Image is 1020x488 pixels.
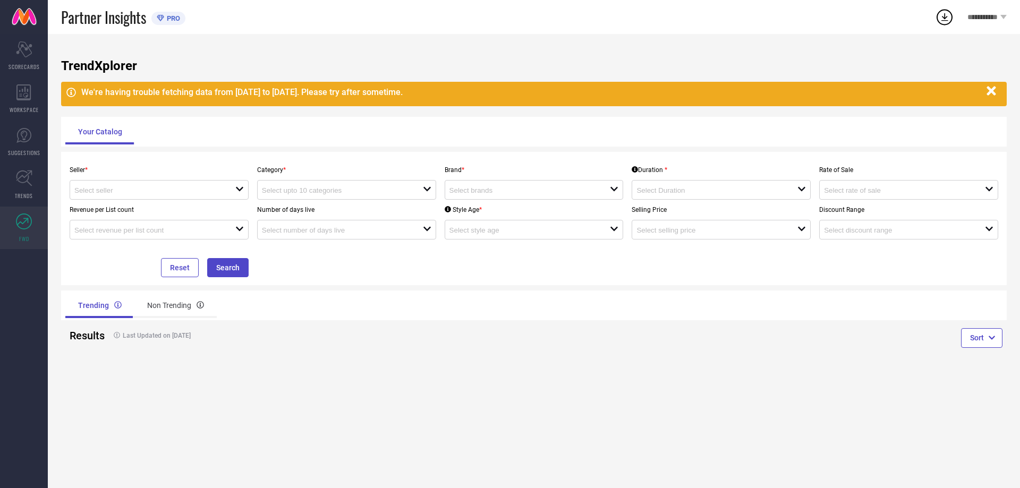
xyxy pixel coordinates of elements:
p: Number of days live [257,206,436,213]
div: We're having trouble fetching data from [DATE] to [DATE]. Please try after sometime. [81,87,981,97]
input: Select revenue per list count [74,226,219,234]
input: Select selling price [636,226,781,234]
span: TRENDS [15,192,33,200]
input: Select number of days live [262,226,407,234]
div: Open download list [935,7,954,27]
div: Your Catalog [65,119,135,144]
button: Sort [961,328,1002,347]
button: Search [207,258,249,277]
p: Seller [70,166,249,174]
h1: TrendXplorer [61,58,1007,73]
p: Discount Range [819,206,998,213]
input: Select rate of sale [824,186,969,194]
p: Selling Price [632,206,811,213]
span: WORKSPACE [10,106,39,114]
input: Select style age [449,226,594,234]
span: SUGGESTIONS [8,149,40,157]
input: Select Duration [636,186,781,194]
input: Select discount range [824,226,969,234]
div: Duration [632,166,667,174]
div: Non Trending [134,293,217,318]
span: FWD [19,235,29,243]
p: Revenue per List count [70,206,249,213]
p: Category [257,166,436,174]
div: Trending [65,293,134,318]
input: Select seller [74,186,219,194]
button: Reset [161,258,199,277]
p: Rate of Sale [819,166,998,174]
input: Select brands [449,186,594,194]
div: Style Age [445,206,482,213]
span: PRO [164,14,180,22]
span: SCORECARDS [8,63,40,71]
h2: Results [70,329,100,342]
h4: Last Updated on [DATE] [108,332,487,339]
span: Partner Insights [61,6,146,28]
input: Select upto 10 categories [262,186,407,194]
p: Brand [445,166,624,174]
